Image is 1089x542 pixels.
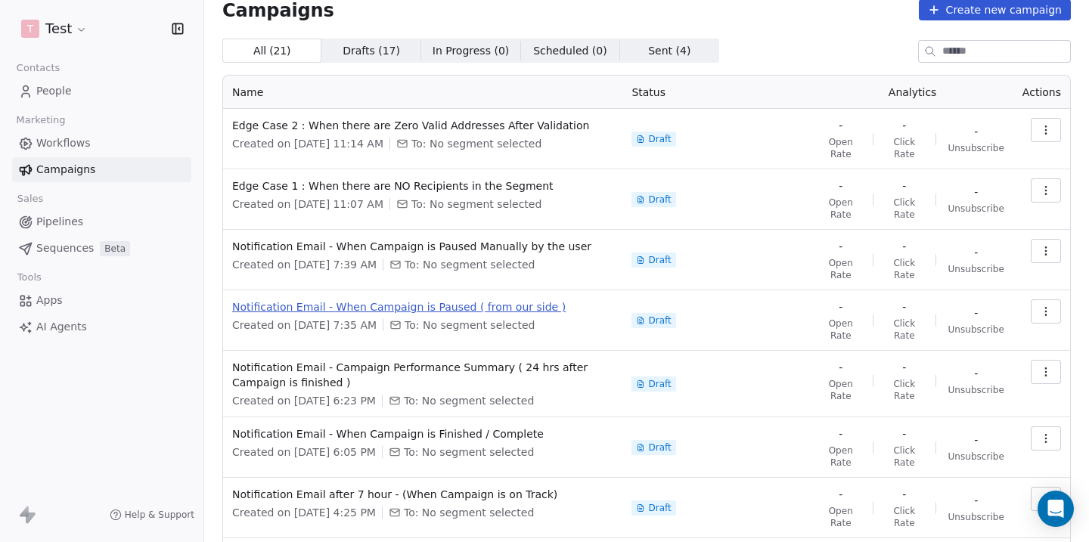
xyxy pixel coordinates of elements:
[821,444,861,469] span: Open Rate
[948,384,1004,396] span: Unsubscribe
[232,178,613,194] span: Edge Case 1 : When there are NO Recipients in the Segment
[232,257,377,272] span: Created on [DATE] 7:39 AM
[974,493,978,508] span: -
[839,118,842,133] span: -
[839,426,842,441] span: -
[232,426,613,441] span: Notification Email - When Campaign is Finished / Complete
[232,360,613,390] span: Notification Email - Campaign Performance Summary ( 24 hrs after Campaign is finished )
[12,236,191,261] a: SequencesBeta
[648,43,690,59] span: Sent ( 4 )
[886,317,923,342] span: Click Rate
[36,293,63,308] span: Apps
[232,444,376,460] span: Created on [DATE] 6:05 PM
[886,257,923,281] span: Click Rate
[948,263,1004,275] span: Unsubscribe
[886,136,923,160] span: Click Rate
[648,194,671,206] span: Draft
[839,178,842,194] span: -
[648,254,671,266] span: Draft
[902,299,906,314] span: -
[411,197,541,212] span: To: No segment selected
[948,142,1004,154] span: Unsubscribe
[839,360,842,375] span: -
[974,305,978,321] span: -
[36,83,72,99] span: People
[404,393,534,408] span: To: No segment selected
[18,16,91,42] button: TTest
[821,317,861,342] span: Open Rate
[821,197,861,221] span: Open Rate
[404,444,534,460] span: To: No segment selected
[10,57,67,79] span: Contacts
[232,239,613,254] span: Notification Email - When Campaign is Paused Manually by the user
[36,162,95,178] span: Campaigns
[821,136,861,160] span: Open Rate
[886,505,923,529] span: Click Rate
[125,509,194,521] span: Help & Support
[886,378,923,402] span: Click Rate
[902,360,906,375] span: -
[948,511,1004,523] span: Unsubscribe
[343,43,400,59] span: Drafts ( 17 )
[45,19,72,39] span: Test
[974,124,978,139] span: -
[232,317,377,333] span: Created on [DATE] 7:35 AM
[886,197,923,221] span: Click Rate
[648,314,671,327] span: Draft
[11,187,50,210] span: Sales
[839,299,842,314] span: -
[648,378,671,390] span: Draft
[404,505,534,520] span: To: No segment selected
[902,118,906,133] span: -
[12,157,191,182] a: Campaigns
[27,21,34,36] span: T
[902,239,906,254] span: -
[223,76,622,109] th: Name
[232,118,613,133] span: Edge Case 2 : When there are Zero Valid Addresses After Validation
[433,43,510,59] span: In Progress ( 0 )
[821,257,861,281] span: Open Rate
[405,317,535,333] span: To: No segment selected
[974,184,978,200] span: -
[12,209,191,234] a: Pipelines
[902,487,906,502] span: -
[902,178,906,194] span: -
[839,239,842,254] span: -
[232,393,376,408] span: Created on [DATE] 6:23 PM
[100,241,130,256] span: Beta
[533,43,607,59] span: Scheduled ( 0 )
[821,505,861,529] span: Open Rate
[110,509,194,521] a: Help & Support
[948,451,1004,463] span: Unsubscribe
[12,79,191,104] a: People
[1038,491,1074,527] div: Open Intercom Messenger
[648,133,671,145] span: Draft
[622,76,811,109] th: Status
[405,257,535,272] span: To: No segment selected
[902,426,906,441] span: -
[974,432,978,448] span: -
[948,203,1004,215] span: Unsubscribe
[12,288,191,313] a: Apps
[821,378,861,402] span: Open Rate
[232,505,376,520] span: Created on [DATE] 4:25 PM
[648,441,671,454] span: Draft
[811,76,1013,109] th: Analytics
[948,324,1004,336] span: Unsubscribe
[36,135,91,151] span: Workflows
[411,136,541,151] span: To: No segment selected
[232,487,613,502] span: Notification Email after 7 hour - (When Campaign is on Track)
[11,266,48,289] span: Tools
[886,444,923,469] span: Click Rate
[36,214,83,230] span: Pipelines
[974,245,978,260] span: -
[232,299,613,314] span: Notification Email - When Campaign is Paused ( from our side )
[839,487,842,502] span: -
[36,319,87,335] span: AI Agents
[36,240,94,256] span: Sequences
[648,502,671,514] span: Draft
[12,131,191,156] a: Workflows
[974,366,978,381] span: -
[10,109,72,132] span: Marketing
[12,314,191,339] a: AI Agents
